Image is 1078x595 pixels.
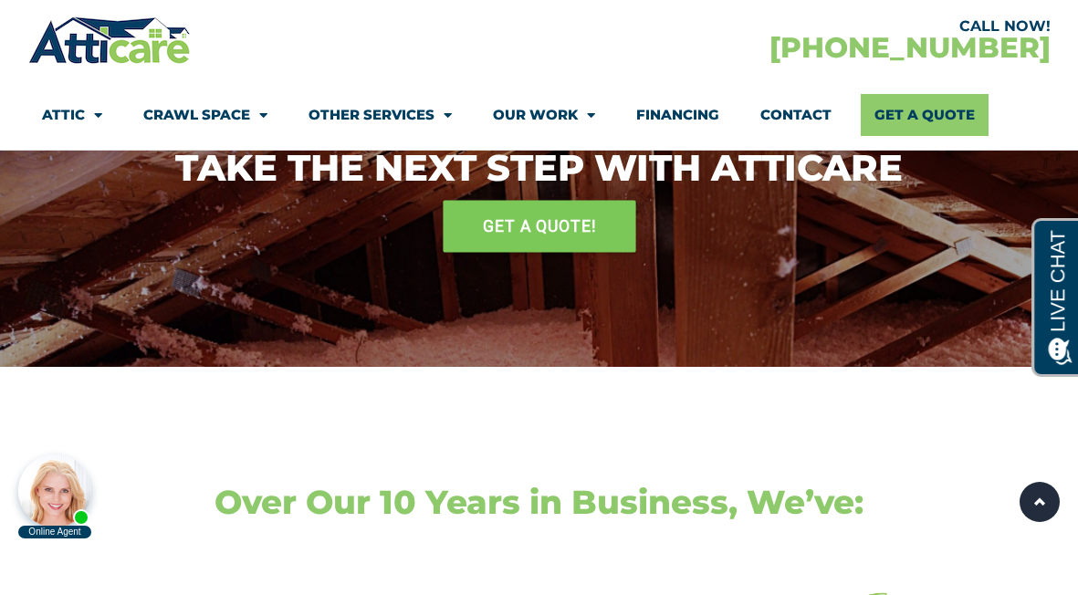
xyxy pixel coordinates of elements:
span: GET A QUOTE! [483,210,596,242]
h3: Over Our 10 Years in Business, We’ve: [37,485,1041,518]
span: Opens a chat window [45,15,147,37]
iframe: Chat Invitation [9,449,100,540]
a: GET A QUOTE! [443,200,636,252]
a: Other Services [309,94,452,136]
a: Get A Quote [861,94,989,136]
a: Contact [760,94,832,136]
a: Attic [42,94,102,136]
a: Financing [636,94,719,136]
div: CALL NOW! [539,19,1051,34]
a: Our Work [493,94,595,136]
nav: Menu [42,94,1037,136]
h3: Take the Next Step with Atticare [37,150,1041,186]
a: Crawl Space [143,94,267,136]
